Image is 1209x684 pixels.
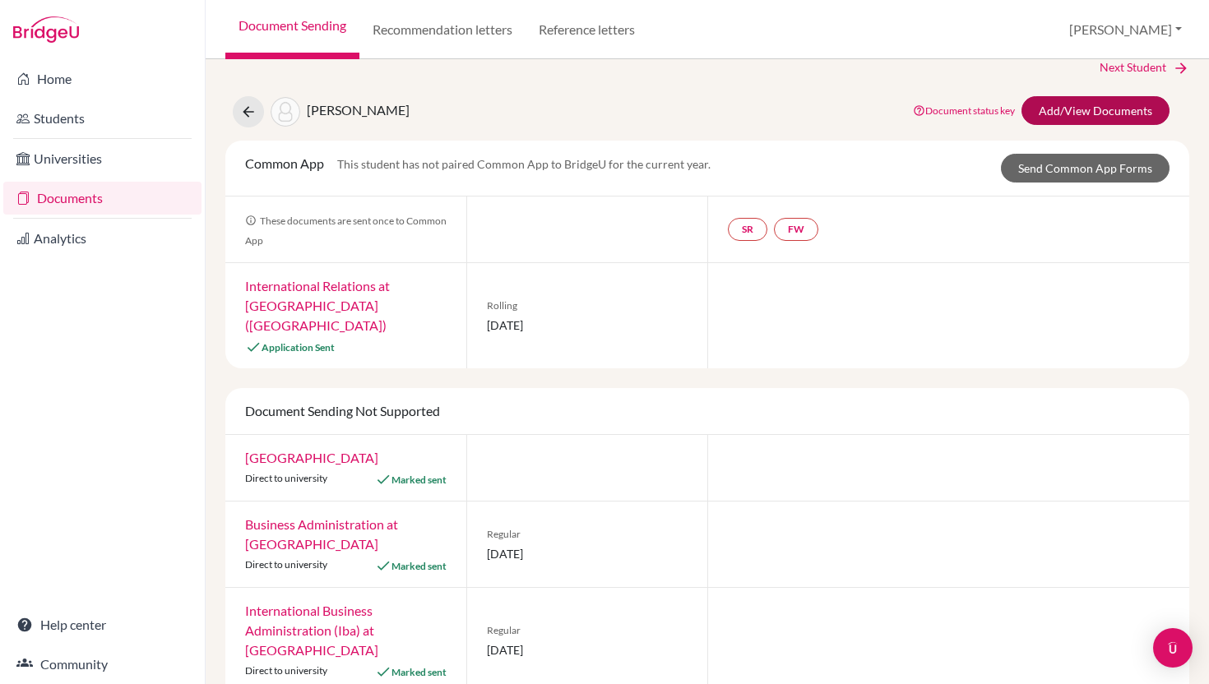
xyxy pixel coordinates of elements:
span: Marked sent [391,666,447,678]
span: [PERSON_NAME] [307,102,410,118]
img: Bridge-U [13,16,79,43]
span: Rolling [487,298,688,313]
span: Direct to university [245,558,327,571]
a: Send Common App Forms [1001,154,1170,183]
span: [DATE] [487,641,688,659]
a: Business Administration at [GEOGRAPHIC_DATA] [245,516,398,552]
a: Document status key [913,104,1015,117]
button: [PERSON_NAME] [1062,14,1189,45]
a: International Business Administration (Iba) at [GEOGRAPHIC_DATA] [245,603,378,658]
a: International Relations at [GEOGRAPHIC_DATA] ([GEOGRAPHIC_DATA]) [245,278,390,333]
span: These documents are sent once to Common App [245,215,447,247]
span: [DATE] [487,545,688,562]
span: Direct to university [245,472,327,484]
a: Analytics [3,222,201,255]
a: Community [3,648,201,681]
span: Marked sent [391,474,447,486]
span: [DATE] [487,317,688,334]
a: Help center [3,608,201,641]
a: Students [3,102,201,135]
span: Common App [245,155,324,171]
div: Open Intercom Messenger [1153,628,1193,668]
span: Document Sending Not Supported [245,403,440,418]
span: Application Sent [262,341,335,354]
a: FW [774,218,818,241]
a: Home [3,62,201,95]
span: Direct to university [245,664,327,677]
a: Add/View Documents [1021,96,1170,125]
span: This student has not paired Common App to BridgeU for the current year. [337,157,711,171]
a: Universities [3,142,201,175]
a: Documents [3,182,201,215]
span: Marked sent [391,560,447,572]
a: Next Student [1100,58,1189,76]
a: [GEOGRAPHIC_DATA] [245,450,378,465]
span: Regular [487,623,688,638]
a: SR [728,218,767,241]
span: Regular [487,527,688,542]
